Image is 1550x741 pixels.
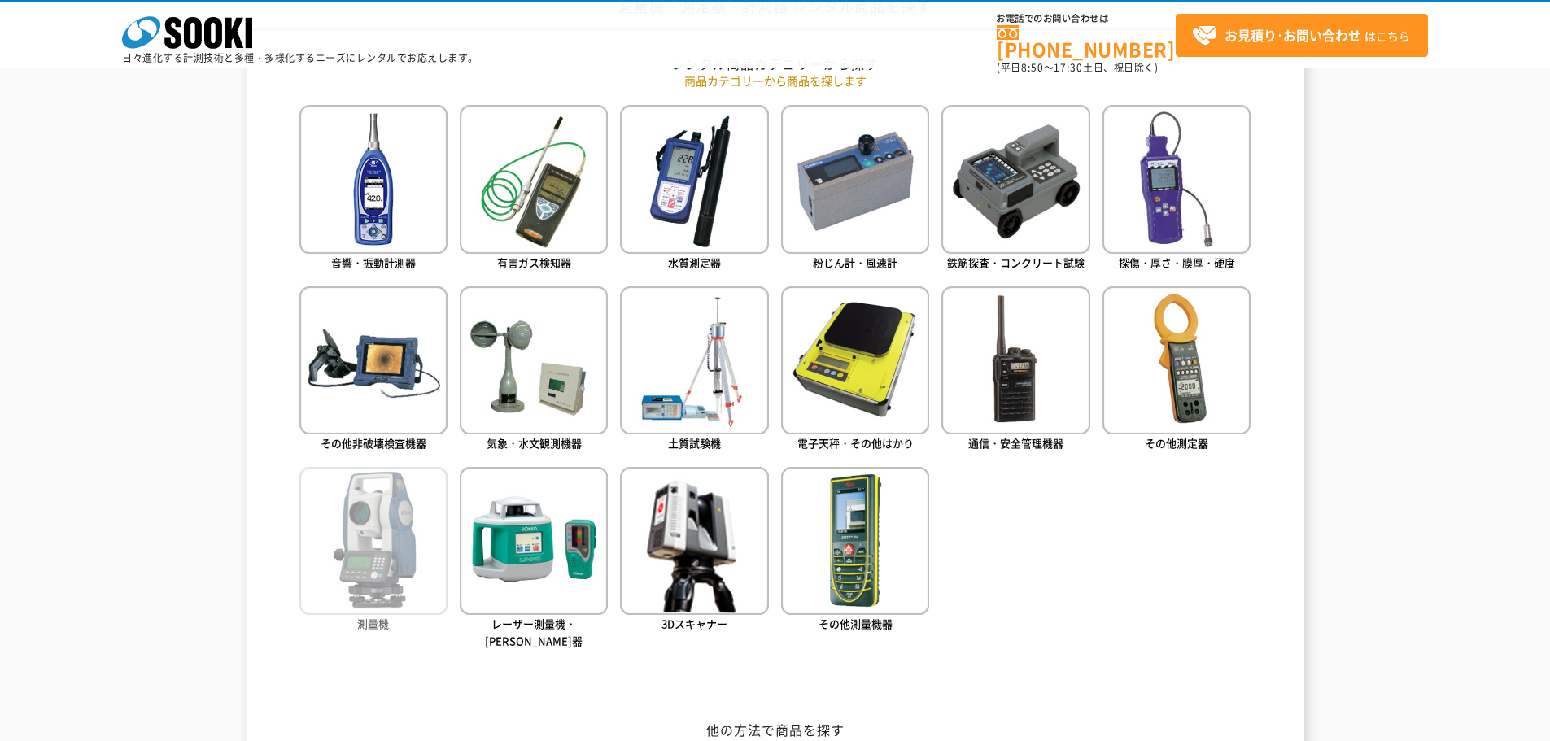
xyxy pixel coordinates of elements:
span: お電話でのお問い合わせは [997,14,1176,24]
span: 土質試験機 [668,435,721,451]
a: 土質試験機 [620,286,768,455]
img: その他測定器 [1102,286,1251,434]
span: 8:50 [1021,60,1044,75]
img: 通信・安全管理機器 [941,286,1089,434]
a: 粉じん計・風速計 [781,105,929,273]
a: お見積り･お問い合わせはこちら [1176,14,1428,57]
span: 3Dスキャナー [661,616,727,631]
img: 測量機 [299,467,448,615]
a: 探傷・厚さ・膜厚・硬度 [1102,105,1251,273]
a: 水質測定器 [620,105,768,273]
img: 音響・振動計測器 [299,105,448,253]
a: 電子天秤・その他はかり [781,286,929,455]
img: 3Dスキャナー [620,467,768,615]
img: 鉄筋探査・コンクリート試験 [941,105,1089,253]
span: 探傷・厚さ・膜厚・硬度 [1119,255,1235,270]
p: 商品カテゴリーから商品を探します [299,72,1251,89]
span: 通信・安全管理機器 [968,435,1063,451]
a: 通信・安全管理機器 [941,286,1089,455]
h2: 他の方法で商品を探す [299,721,1251,739]
span: その他測定器 [1145,435,1208,451]
span: 気象・水文観測機器 [487,435,582,451]
img: その他非破壊検査機器 [299,286,448,434]
a: 測量機 [299,467,448,635]
span: 17:30 [1054,60,1083,75]
span: その他測量機器 [819,616,893,631]
img: 粉じん計・風速計 [781,105,929,253]
img: 気象・水文観測機器 [460,286,608,434]
a: [PHONE_NUMBER] [997,25,1176,59]
img: その他測量機器 [781,467,929,615]
span: はこちら [1192,24,1410,48]
span: 測量機 [357,616,389,631]
span: 電子天秤・その他はかり [797,435,914,451]
span: 水質測定器 [668,255,721,270]
span: 鉄筋探査・コンクリート試験 [947,255,1085,270]
a: その他測定器 [1102,286,1251,455]
span: 有害ガス検知器 [497,255,571,270]
a: 3Dスキャナー [620,467,768,635]
a: 音響・振動計測器 [299,105,448,273]
img: 土質試験機 [620,286,768,434]
img: 有害ガス検知器 [460,105,608,253]
span: (平日 ～ 土日、祝日除く) [997,60,1158,75]
p: 日々進化する計測技術と多種・多様化するニーズにレンタルでお応えします。 [122,53,478,63]
img: 電子天秤・その他はかり [781,286,929,434]
span: 粉じん計・風速計 [813,255,897,270]
span: その他非破壊検査機器 [321,435,426,451]
a: その他非破壊検査機器 [299,286,448,455]
a: 有害ガス検知器 [460,105,608,273]
img: レーザー測量機・墨出器 [460,467,608,615]
a: 鉄筋探査・コンクリート試験 [941,105,1089,273]
span: レーザー測量機・[PERSON_NAME]器 [485,616,583,648]
a: レーザー測量機・[PERSON_NAME]器 [460,467,608,652]
span: 音響・振動計測器 [331,255,416,270]
strong: お見積り･お問い合わせ [1225,25,1361,45]
img: 水質測定器 [620,105,768,253]
img: 探傷・厚さ・膜厚・硬度 [1102,105,1251,253]
a: 気象・水文観測機器 [460,286,608,455]
a: その他測量機器 [781,467,929,635]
